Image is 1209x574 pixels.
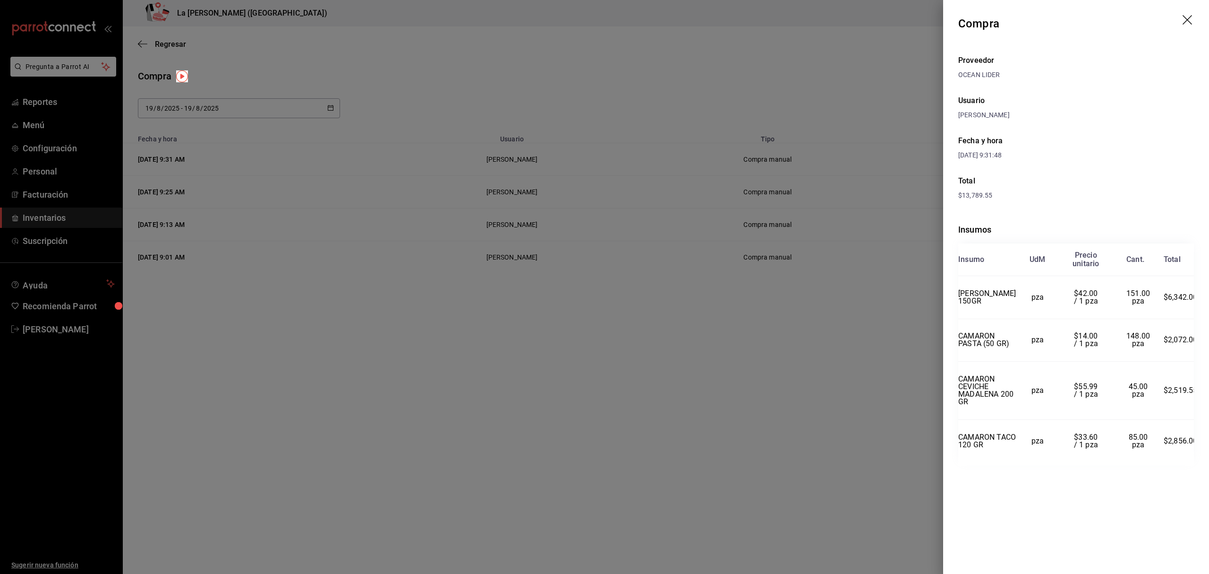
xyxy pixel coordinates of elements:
[958,191,992,199] span: $13,789.55
[1016,319,1059,362] td: pza
[958,15,999,32] div: Compra
[1164,386,1198,395] span: $2,519.55
[1183,15,1194,26] button: drag
[958,70,1194,80] div: OCEAN LIDER
[958,55,1194,66] div: Proveedor
[1030,255,1046,264] div: UdM
[1129,382,1150,399] span: 45.00 pza
[1164,255,1181,264] div: Total
[1016,362,1059,420] td: pza
[958,110,1194,120] div: [PERSON_NAME]
[958,135,1076,147] div: Fecha y hora
[1016,419,1059,462] td: pza
[1074,382,1100,399] span: $55.99 / 1 pza
[958,95,1194,106] div: Usuario
[1164,293,1198,302] span: $6,342.00
[1126,255,1144,264] div: Cant.
[958,223,1194,236] div: Insumos
[1129,433,1150,449] span: 85.00 pza
[1016,276,1059,319] td: pza
[958,362,1016,420] td: CAMARON CEVICHE MADALENA 200 GR
[958,255,984,264] div: Insumo
[958,319,1016,362] td: CAMARON PASTA (50 GR)
[1164,335,1198,344] span: $2,072.00
[1074,289,1100,305] span: $42.00 / 1 pza
[1164,436,1198,445] span: $2,856.00
[1126,331,1152,348] span: 148.00 pza
[958,419,1016,462] td: CAMARON TACO 120 GR
[1073,251,1099,268] div: Precio unitario
[1074,331,1100,348] span: $14.00 / 1 pza
[958,175,1194,187] div: Total
[1074,433,1100,449] span: $33.60 / 1 pza
[958,150,1076,160] div: [DATE] 9:31:48
[1126,289,1152,305] span: 151.00 pza
[176,70,188,82] img: Tooltip marker
[958,276,1016,319] td: [PERSON_NAME] 150GR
